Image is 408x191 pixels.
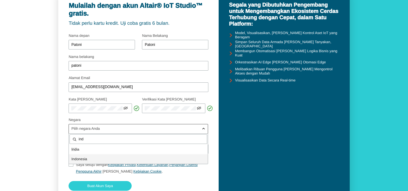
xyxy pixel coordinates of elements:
[69,97,107,101] font: Kata [PERSON_NAME]
[103,169,133,173] font: [PERSON_NAME]
[235,49,337,57] font: Membangun Otomatisasi [PERSON_NAME] Logika Bisnis yang Kuat
[137,163,168,167] a: Ketentuan Layanan
[76,163,108,167] font: Saya setuju dengan
[235,31,337,39] font: Model, Visualisasikan, [PERSON_NAME] Kontrol Aset IoT yang Beragam
[235,40,331,48] font: Simpan Seluruh Data Armada [PERSON_NAME] Tanyakan, [GEOGRAPHIC_DATA]
[235,78,296,82] font: Visualisasikan Data Secara Real-time
[235,60,326,64] font: Orkestrasikan AI Edge [PERSON_NAME] Otomasi Edge
[69,21,169,26] font: Tidak perlu kartu kredit. Uji coba gratis 6 bulan.
[69,76,90,80] font: Alamat Email
[69,55,94,59] font: Nama belakang
[69,2,202,17] font: Mulailah dengan akun Altair® IoT Studio™ gratis.
[235,67,333,75] font: Melibatkan Ribuan Pengguna [PERSON_NAME] Mengontrol Akses dengan Mudah
[142,97,196,101] font: Verifikasi Kata [PERSON_NAME]
[108,163,136,167] a: Kebijakan Privasi
[133,169,162,173] a: Kebijakan Cookie
[229,2,338,27] font: Segala yang Dibutuhkan Pengembang untuk Mengembangkan Ekosistem Cerdas Terhubung dengan Cepat, da...
[168,163,169,167] font: ,
[136,163,137,167] font: ,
